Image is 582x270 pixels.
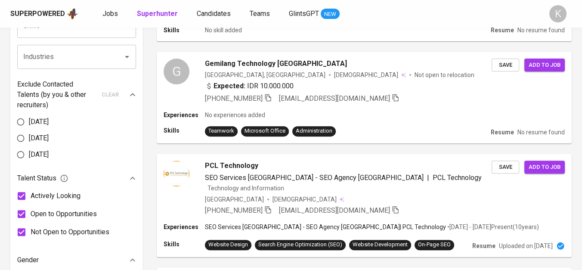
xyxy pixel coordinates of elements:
span: PCL Technology [433,174,482,182]
div: Website Development [353,241,408,249]
button: Save [492,161,519,174]
p: No resume found [517,128,565,137]
p: No resume found [517,26,565,34]
span: Save [496,162,515,172]
b: Superhunter [137,9,178,18]
span: [PHONE_NUMBER] [205,94,263,102]
span: [DATE] [29,149,49,160]
span: [DATE] [29,133,49,143]
span: PCL Technology [205,161,258,171]
p: No skill added [205,26,242,34]
p: Uploaded on [DATE] [499,242,553,250]
span: Jobs [102,9,118,18]
button: Save [492,59,519,72]
div: [GEOGRAPHIC_DATA] [205,195,264,204]
p: Resume [472,242,495,250]
span: Actively Looking [31,191,80,201]
a: Jobs [102,9,120,19]
span: Candidates [197,9,231,18]
span: Add to job [529,162,560,172]
p: Skills [164,126,205,135]
img: cab5888ec69739d4f59ee37584718538.jpg [164,161,189,186]
a: GGemilang Technology [GEOGRAPHIC_DATA][GEOGRAPHIC_DATA], [GEOGRAPHIC_DATA][DEMOGRAPHIC_DATA] Not ... [157,52,572,143]
a: PCL TechnologySEO Services [GEOGRAPHIC_DATA] - SEO Agency [GEOGRAPHIC_DATA]|PCL TechnologyTechnol... [157,154,572,257]
div: On-Page SEO [418,241,451,249]
span: [DEMOGRAPHIC_DATA] [272,195,338,204]
div: K [549,5,567,22]
span: Not Open to Opportunities [31,227,109,237]
a: Superpoweredapp logo [10,7,78,20]
p: Resume [491,26,514,34]
a: Candidates [197,9,232,19]
div: [GEOGRAPHIC_DATA], [GEOGRAPHIC_DATA] [205,71,325,79]
span: Save [496,60,515,70]
p: Resume [491,128,514,137]
p: Gender [17,255,39,265]
span: [EMAIL_ADDRESS][DOMAIN_NAME] [279,94,390,102]
a: Teams [250,9,272,19]
span: Add to job [529,60,560,70]
p: No experiences added [205,111,265,119]
p: Skills [164,26,205,34]
b: Expected: [214,81,245,91]
span: SEO Services [GEOGRAPHIC_DATA] - SEO Agency [GEOGRAPHIC_DATA] [205,174,424,182]
p: Experiences [164,111,205,119]
p: Experiences [164,223,205,231]
div: Teamwork [208,127,234,135]
span: | [427,173,429,183]
span: Technology and Information [207,185,284,192]
p: Not open to relocation [415,71,474,79]
div: G [164,59,189,84]
div: Search Engine Optimization (SEO) [258,241,342,249]
div: Talent Status [17,170,136,187]
div: Website Design [208,241,248,249]
a: Superhunter [137,9,180,19]
p: • [DATE] - [DATE] Present ( 10 years ) [446,223,539,231]
div: Exclude Contacted Talents (by you & other recruiters)clear [17,79,136,110]
button: Add to job [524,161,565,174]
span: Teams [250,9,270,18]
span: [PHONE_NUMBER] [205,206,263,214]
span: [DEMOGRAPHIC_DATA] [334,71,399,79]
span: [DATE] [29,117,49,127]
img: app logo [67,7,78,20]
div: Gender [17,251,136,269]
div: Administration [296,127,332,135]
p: Exclude Contacted Talents (by you & other recruiters) [17,79,96,110]
p: Skills [164,240,205,248]
span: [EMAIL_ADDRESS][DOMAIN_NAME] [279,206,390,214]
a: GlintsGPT NEW [289,9,340,19]
button: Add to job [524,59,565,72]
span: Gemilang Technology [GEOGRAPHIC_DATA] [205,59,347,69]
span: GlintsGPT [289,9,319,18]
div: Superpowered [10,9,65,19]
span: NEW [321,10,340,19]
div: IDR 10.000.000 [205,81,294,91]
p: SEO Services [GEOGRAPHIC_DATA] - SEO Agency [GEOGRAPHIC_DATA] | PCL Technology [205,223,446,231]
div: Microsoft Office [245,127,285,135]
button: Open [121,51,133,63]
span: Open to Opportunities [31,209,97,219]
span: Talent Status [17,173,68,183]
